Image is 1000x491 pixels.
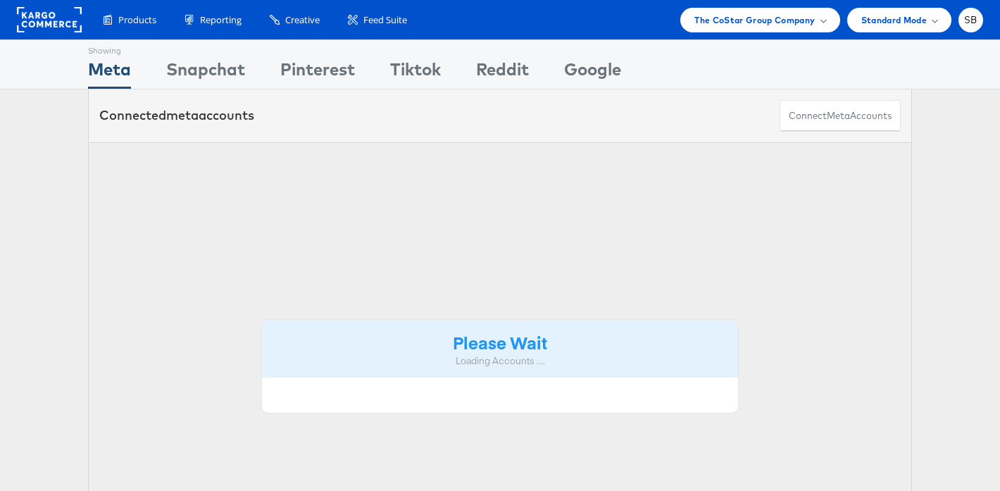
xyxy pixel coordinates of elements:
span: Products [118,13,156,27]
div: Reddit [476,57,529,89]
strong: Please Wait [453,330,547,354]
span: SB [964,15,977,25]
div: Google [564,57,621,89]
div: Meta [88,57,131,89]
div: Connected accounts [99,106,254,125]
span: Feed Suite [363,13,407,27]
div: Loading Accounts .... [273,354,727,368]
span: meta [827,109,850,123]
div: Tiktok [390,57,441,89]
span: meta [166,107,199,123]
div: Showing [88,40,131,57]
button: ConnectmetaAccounts [780,100,901,132]
span: Creative [285,13,320,27]
span: Reporting [200,13,242,27]
div: Pinterest [280,57,355,89]
span: The CoStar Group Company [694,13,815,27]
span: Standard Mode [861,13,927,27]
div: Snapchat [166,57,245,89]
